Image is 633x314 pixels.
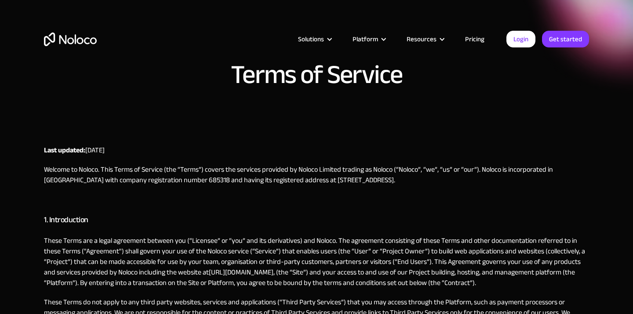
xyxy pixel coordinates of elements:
a: Pricing [454,33,495,45]
h1: Terms of Service [231,61,402,88]
div: Resources [407,33,437,45]
p: Welcome to Noloco. This Terms of Service (the “Terms”) covers the services provided by Noloco Lim... [44,164,589,185]
div: Platform [353,33,378,45]
div: Platform [342,33,396,45]
strong: Last updated: [44,144,85,157]
div: Solutions [298,33,324,45]
h3: 1. Introduction [44,213,589,227]
a: Get started [542,31,589,47]
a: home [44,32,97,46]
div: Resources [396,33,454,45]
p: These Terms are a legal agreement between you (“Licensee” or “you” and its derivatives) and Noloc... [44,235,589,288]
div: Solutions [287,33,342,45]
a: Login [506,31,535,47]
p: ‍ [44,194,589,205]
a: [URL][DOMAIN_NAME] [209,266,273,279]
p: [DATE] [44,145,589,155]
